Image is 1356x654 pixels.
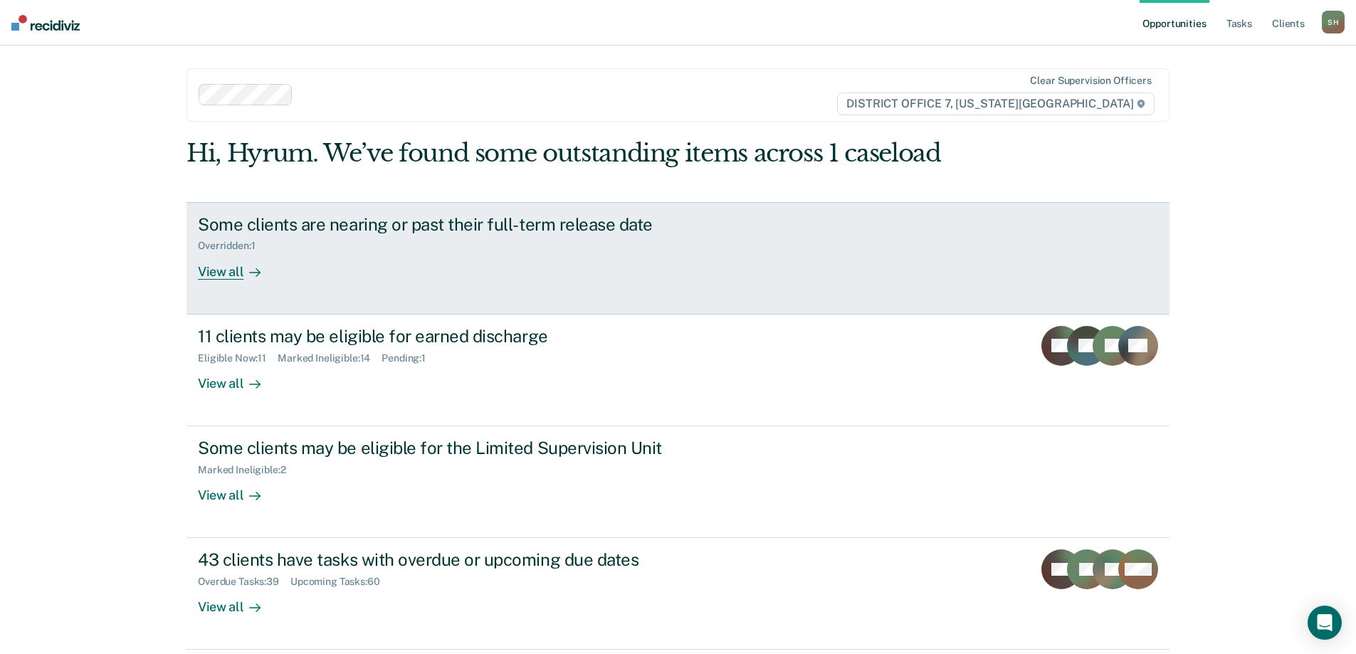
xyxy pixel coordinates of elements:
[198,476,278,504] div: View all
[198,464,297,476] div: Marked Ineligible : 2
[290,576,391,588] div: Upcoming Tasks : 60
[186,202,1170,315] a: Some clients are nearing or past their full-term release dateOverridden:1View all
[198,364,278,391] div: View all
[198,252,278,280] div: View all
[198,549,698,570] div: 43 clients have tasks with overdue or upcoming due dates
[1308,606,1342,640] div: Open Intercom Messenger
[382,352,437,364] div: Pending : 1
[11,15,80,31] img: Recidiviz
[198,576,290,588] div: Overdue Tasks : 39
[278,352,382,364] div: Marked Ineligible : 14
[198,214,698,235] div: Some clients are nearing or past their full-term release date
[1030,75,1151,87] div: Clear supervision officers
[186,538,1170,650] a: 43 clients have tasks with overdue or upcoming due datesOverdue Tasks:39Upcoming Tasks:60View all
[198,588,278,616] div: View all
[837,93,1154,115] span: DISTRICT OFFICE 7, [US_STATE][GEOGRAPHIC_DATA]
[1322,11,1345,33] div: S H
[186,426,1170,538] a: Some clients may be eligible for the Limited Supervision UnitMarked Ineligible:2View all
[198,326,698,347] div: 11 clients may be eligible for earned discharge
[1322,11,1345,33] button: SH
[186,139,973,168] div: Hi, Hyrum. We’ve found some outstanding items across 1 caseload
[198,352,278,364] div: Eligible Now : 11
[186,315,1170,426] a: 11 clients may be eligible for earned dischargeEligible Now:11Marked Ineligible:14Pending:1View all
[198,240,266,252] div: Overridden : 1
[198,438,698,458] div: Some clients may be eligible for the Limited Supervision Unit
